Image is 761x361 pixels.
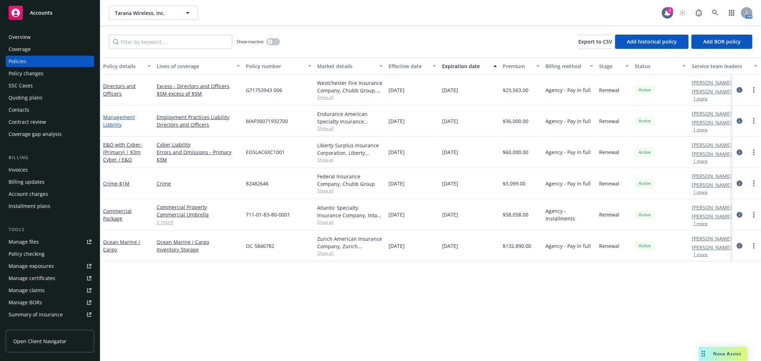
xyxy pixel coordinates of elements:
a: more [750,179,758,188]
a: Summary of insurance [6,309,94,320]
a: more [750,148,758,157]
span: Renewal [599,117,619,125]
span: G71753943 006 [246,86,282,94]
button: Market details [314,57,386,75]
div: Zurich American Insurance Company, Zurich Insurance Group [317,235,383,250]
div: Overview [9,31,31,43]
span: $60,000.00 [503,148,528,156]
span: Export to CSV [578,38,612,45]
a: Accounts [6,3,94,23]
span: Show all [317,125,383,131]
span: OC 5846782 [246,242,274,250]
a: Directors and Officers [103,83,136,97]
span: $23,563.00 [503,86,528,94]
input: Filter by keyword... [109,35,232,49]
div: Manage claims [9,285,45,296]
span: Show all [317,250,383,256]
span: [DATE] [389,211,405,218]
div: Policy checking [9,248,45,260]
span: Active [638,180,652,187]
div: Stage [599,62,621,70]
div: Billing method [546,62,585,70]
div: 2 [667,7,673,14]
a: [PERSON_NAME] [692,150,732,158]
span: Agency - Pay in full [546,117,591,125]
div: Manage exposures [9,260,54,272]
a: circleInformation [735,241,744,250]
a: circleInformation [735,210,744,219]
span: Active [638,118,652,124]
div: SSC Cases [9,80,33,91]
div: Policy details [103,62,143,70]
span: [DATE] [442,180,458,187]
span: Active [638,212,652,218]
a: [PERSON_NAME] [692,181,732,189]
a: [PERSON_NAME] [692,79,732,86]
span: - $1M [117,180,130,187]
a: Excess - Directors and Officers $5M excess of $5M [157,82,240,97]
a: Installment plans [6,200,94,212]
a: Commercial Property [157,203,240,211]
button: Add BOR policy [691,35,752,49]
a: Errors and Omissions - Primary $3M [157,148,240,163]
a: Contract review [6,116,94,128]
div: Contacts [9,104,29,116]
a: Manage exposures [6,260,94,272]
div: Coverage [9,44,31,55]
div: Quoting plans [9,92,42,103]
span: MAP30071932700 [246,117,288,125]
span: Accounts [30,10,52,16]
div: Premium [503,62,532,70]
div: Invoices [9,164,28,176]
span: [DATE] [442,86,458,94]
span: Show inactive [237,39,264,45]
div: Manage BORs [9,297,42,308]
a: Cyber Liability [157,141,240,148]
span: Renewal [599,242,619,250]
span: Show all [317,219,383,225]
a: Manage files [6,236,94,248]
button: 1 more [693,159,707,163]
a: Crime [157,180,240,187]
button: Effective date [386,57,439,75]
a: [PERSON_NAME] [692,204,732,211]
a: Quoting plans [6,92,94,103]
span: $58,058.00 [503,211,528,218]
span: [DATE] [389,86,405,94]
div: Expiration date [442,62,489,70]
div: Endurance American Specialty Insurance Company, Sompo International, CRC Group [317,110,383,125]
span: Renewal [599,211,619,218]
a: Coverage [6,44,94,55]
span: Active [638,149,652,156]
button: Premium [500,57,543,75]
span: $3,099.00 [503,180,526,187]
button: Policy number [243,57,314,75]
a: [PERSON_NAME] [692,235,732,242]
div: Status [635,62,678,70]
div: Drag to move [699,347,708,361]
a: more [750,210,758,219]
a: Management Liability [103,114,135,128]
span: Add BOR policy [703,38,741,45]
a: Ocean Marine / Cargo [157,238,240,246]
span: Agency - Pay in full [546,242,591,250]
span: $132,890.00 [503,242,531,250]
a: Directors and Officers [157,121,240,128]
span: 82482646 [246,180,269,187]
span: Show all [317,94,383,100]
span: Tarana Wireless, Inc. [115,9,177,17]
div: Account charges [9,188,48,200]
a: Manage claims [6,285,94,296]
a: Switch app [725,6,739,20]
a: Commercial Package [103,208,132,222]
span: Active [638,243,652,249]
div: Manage files [9,236,39,248]
button: Export to CSV [578,35,612,49]
a: Policies [6,56,94,67]
span: [DATE] [442,148,458,156]
span: Renewal [599,180,619,187]
span: [DATE] [442,211,458,218]
a: Overview [6,31,94,43]
a: [PERSON_NAME] [692,141,732,149]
